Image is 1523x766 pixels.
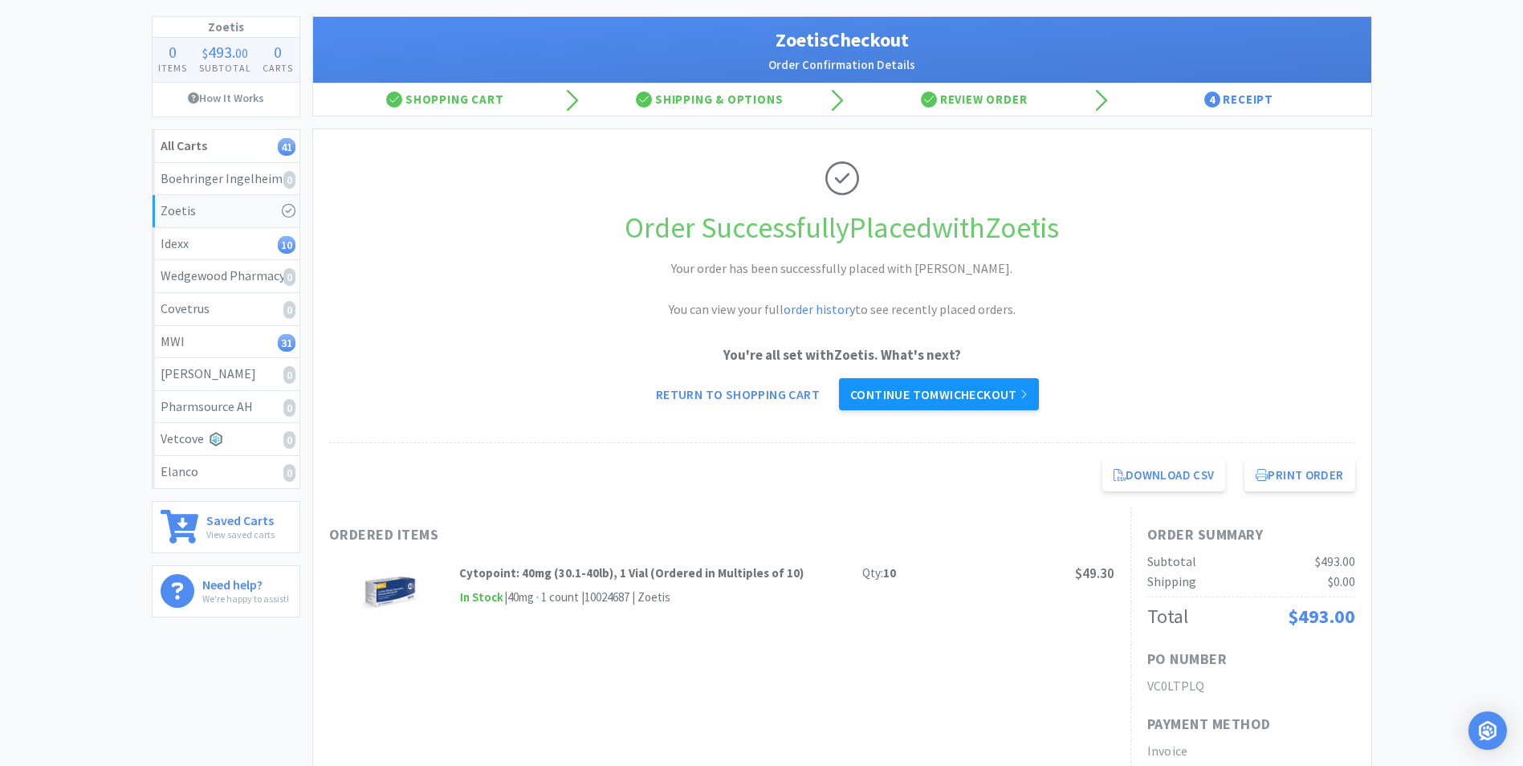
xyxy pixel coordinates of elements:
span: | 40mg · 1 count [504,589,579,605]
i: 0 [283,366,295,384]
i: 0 [283,431,295,449]
span: $493.00 [1315,553,1355,569]
a: All Carts41 [153,130,299,163]
span: $49.30 [1075,564,1114,582]
i: 0 [283,171,295,189]
h2: Order Confirmation Details [329,55,1355,75]
strong: Cytopoint: 40mg (30.1-40lb), 1 Vial (Ordered in Multiples of 10) [459,565,804,581]
p: We're happy to assist! [202,591,289,606]
h1: Payment Method [1147,713,1271,736]
div: Subtotal [1147,552,1196,572]
h6: Need help? [202,574,289,591]
h1: Order Successfully Placed with Zoetis [329,205,1355,251]
a: Pharmsource AH0 [153,391,299,424]
div: Zoetis [161,201,291,222]
div: Vetcove [161,429,291,450]
div: Shipping [1147,572,1196,593]
a: Saved CartsView saved carts [152,501,300,553]
a: Covetrus0 [153,293,299,326]
strong: All Carts [161,137,207,153]
h1: Order Summary [1147,524,1355,547]
h2: Your order has been successfully placed with [PERSON_NAME]. You can view your full to see recentl... [601,259,1083,320]
a: [PERSON_NAME]0 [153,358,299,391]
i: 41 [278,138,295,156]
p: View saved carts [206,527,275,542]
div: Total [1147,601,1188,632]
div: Pharmsource AH [161,397,291,418]
a: Vetcove0 [153,423,299,456]
a: Continue toMWIcheckout [839,378,1039,410]
h1: Ordered Items [329,524,811,547]
h1: Zoetis Checkout [329,25,1355,55]
span: $493.00 [1288,604,1355,629]
a: Wedgewood Pharmacy0 [153,260,299,293]
h2: Invoice [1147,741,1355,762]
div: Qty: [862,564,896,583]
div: . [193,44,257,60]
h6: Saved Carts [206,510,275,527]
div: Receipt [1106,84,1371,116]
a: Return to Shopping Cart [645,378,831,410]
span: 0 [169,42,177,62]
span: $0.00 [1328,573,1355,589]
span: 4 [1204,92,1220,108]
div: Shipping & Options [577,84,842,116]
div: [PERSON_NAME] [161,364,291,385]
span: $ [202,45,208,61]
p: You're all set with Zoetis . What's next? [329,344,1355,366]
a: Download CSV [1102,459,1226,491]
i: 31 [278,334,295,352]
button: Print Order [1244,459,1354,491]
h1: PO Number [1147,648,1228,671]
a: order history [784,301,855,317]
div: Review Order [842,84,1107,116]
h4: Carts [257,60,299,75]
a: Zoetis [153,195,299,228]
span: 00 [235,45,248,61]
div: Covetrus [161,299,291,320]
div: Shopping Cart [313,84,578,116]
i: 0 [283,268,295,286]
a: How It Works [153,83,299,113]
span: 493 [208,42,232,62]
div: Open Intercom Messenger [1468,711,1507,750]
a: MWI31 [153,326,299,359]
img: d68059bb95f34f6ca8f79a017dff92f3_527055.jpeg [362,564,418,620]
div: Wedgewood Pharmacy [161,266,291,287]
i: 10 [278,236,295,254]
div: MWI [161,332,291,352]
h4: Subtotal [193,60,257,75]
i: 0 [283,464,295,482]
a: Boehringer Ingelheim0 [153,163,299,196]
h1: Zoetis [153,17,299,38]
i: 0 [283,301,295,319]
span: In Stock [459,588,504,608]
h4: Items [153,60,193,75]
h2: VC0LTPLQ [1147,676,1355,697]
strong: 10 [883,565,896,581]
span: 0 [274,42,282,62]
div: | 10024687 | Zoetis [579,588,670,607]
a: Idexx10 [153,228,299,261]
i: 0 [283,399,295,417]
a: Elanco0 [153,456,299,488]
div: Elanco [161,462,291,483]
div: Idexx [161,234,291,255]
div: Boehringer Ingelheim [161,169,291,189]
